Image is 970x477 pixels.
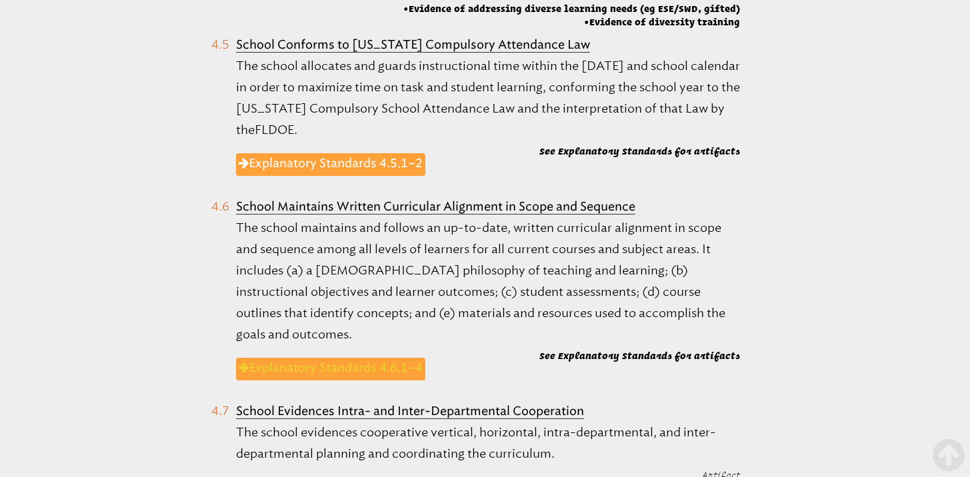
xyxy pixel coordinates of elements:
[236,422,740,464] p: The school evidences cooperative vertical, horizontal, intra-departmental, and inter-departmental...
[403,2,740,15] span: Evidence of addressing diverse learning needs (eg ESE/SWD, gifted)
[539,146,740,157] b: See Explanatory Standards for artifacts
[236,199,635,214] b: School Maintains Written Curricular Alignment in Scope and Sequence
[403,15,740,29] span: Evidence of diversity training
[236,55,740,141] p: The school allocates and guards instructional time within the [DATE] and school calendar in order...
[236,404,584,418] b: School Evidences Intra- and Inter-Departmental Cooperation
[236,153,425,176] a: Explanatory Standards 4.5.1–2
[236,37,590,52] b: School Conforms to [US_STATE] Compulsory Attendance Law
[539,350,740,361] b: See Explanatory Standards for artifacts
[236,217,740,345] p: The school maintains and follows an up-to-date, written curricular alignment in scope and sequenc...
[255,123,294,137] span: FLDOE
[236,358,425,380] a: Explanatory Standards 4.6.1–4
